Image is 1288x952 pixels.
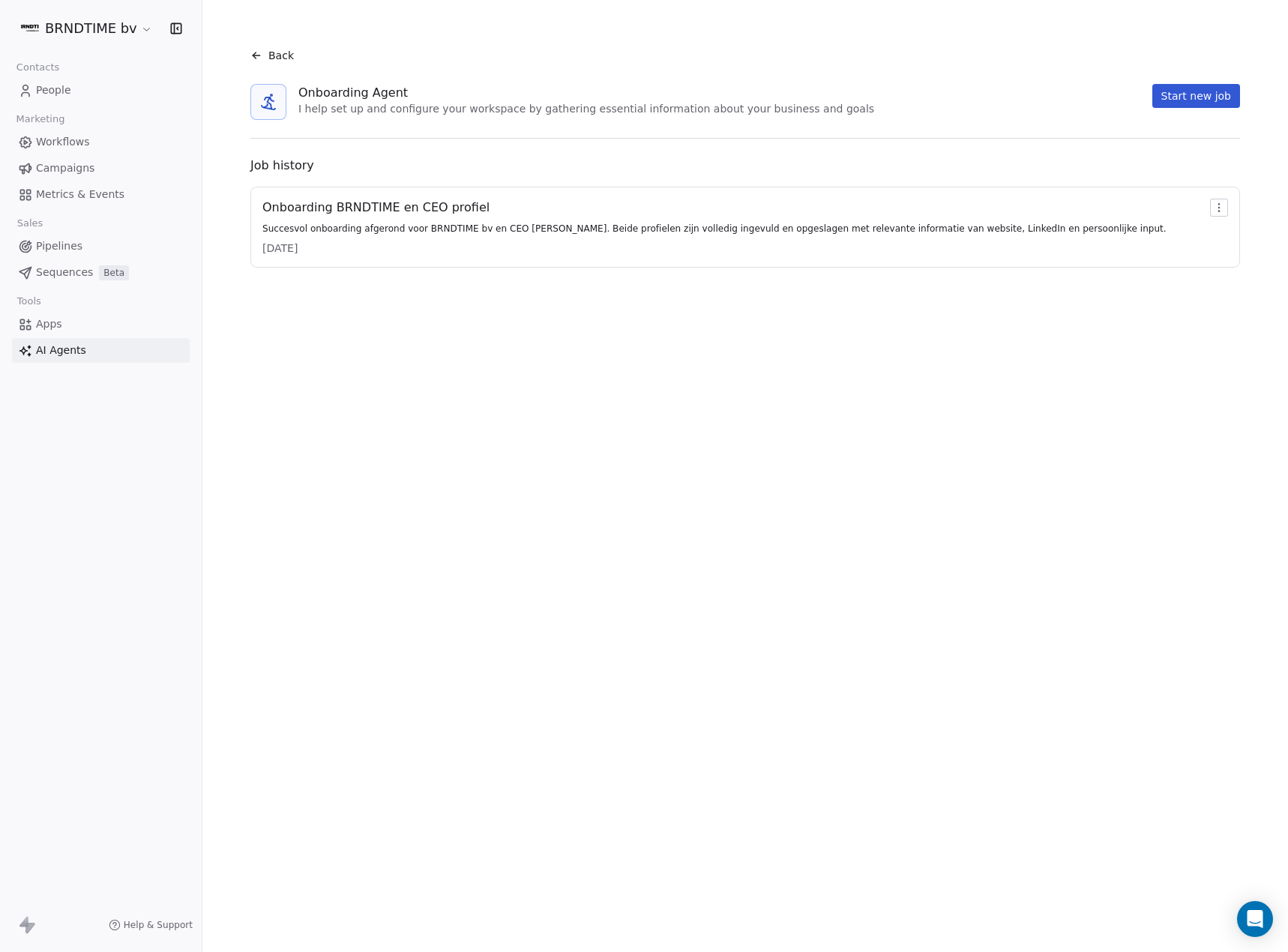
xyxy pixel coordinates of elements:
span: Contacts [10,56,66,79]
span: BRNDTIME bv [45,19,137,38]
a: Metrics & Events [12,182,190,207]
span: Sales [10,212,49,235]
div: [DATE] [262,241,1167,256]
a: Campaigns [12,156,190,181]
button: Start new job [1152,84,1240,108]
div: Job history [250,157,1240,175]
span: Sequences [36,265,93,280]
span: Metrics & Events [36,187,124,202]
img: Kopie%20van%20LOGO%20BRNDTIME%20WIT%20PNG%20(1).png [21,19,39,37]
a: People [12,78,190,103]
span: Workflows [36,134,90,150]
span: Back [268,48,294,63]
span: Beta [99,265,129,280]
a: Apps [12,312,190,337]
a: Pipelines [12,234,190,259]
span: Campaigns [36,160,94,176]
a: SequencesBeta [12,260,190,285]
a: Workflows [12,130,190,154]
span: Help & Support [124,919,193,931]
div: Onboarding BRNDTIME en CEO profiel [262,199,1167,217]
span: Marketing [10,108,71,130]
span: Pipelines [36,238,82,254]
div: Open Intercom Messenger [1237,901,1273,937]
span: AI Agents [36,343,86,358]
div: I help set up and configure your workspace by gathering essential information about your business... [298,102,874,117]
div: Succesvol onboarding afgerond voor BRNDTIME bv en CEO [PERSON_NAME]. Beide profielen zijn volledi... [262,223,1167,235]
span: Tools [10,290,47,313]
span: Apps [36,316,62,332]
span: People [36,82,71,98]
a: Help & Support [109,919,193,931]
a: AI Agents [12,338,190,363]
div: Onboarding Agent [298,84,874,102]
button: BRNDTIME bv [18,16,156,41]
